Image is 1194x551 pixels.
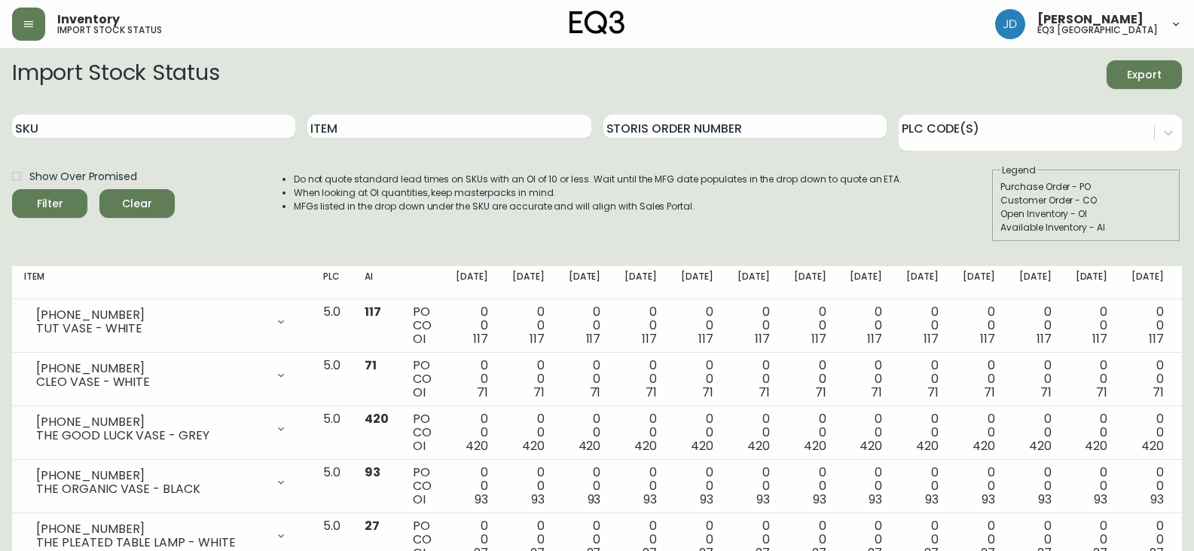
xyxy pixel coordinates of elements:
div: [PHONE_NUMBER] [36,469,266,482]
span: 117 [1092,330,1107,347]
span: 420 [579,437,601,455]
span: 71 [702,384,713,401]
span: 71 [927,384,939,401]
span: 71 [1040,384,1052,401]
span: 117 [980,330,995,347]
th: AI [353,266,401,299]
div: 0 0 [737,466,770,507]
th: [DATE] [1064,266,1120,299]
div: 0 0 [963,305,995,346]
div: 0 0 [1019,359,1052,399]
span: 117 [698,330,713,347]
span: 71 [1153,384,1164,401]
div: 0 0 [456,412,488,453]
span: 117 [867,330,882,347]
div: 0 0 [569,466,601,507]
span: 420 [691,437,713,455]
span: 93 [700,491,713,508]
span: 117 [642,330,657,347]
span: 93 [588,491,601,508]
div: PO CO [413,359,432,399]
span: 117 [1149,330,1164,347]
span: Show Over Promised [29,169,137,185]
div: TUT VASE - WHITE [36,322,266,335]
div: 0 0 [1131,359,1164,399]
span: 71 [1096,384,1107,401]
td: 5.0 [311,299,353,353]
div: [PHONE_NUMBER] [36,362,266,375]
th: [DATE] [1007,266,1064,299]
div: 0 0 [1076,466,1108,507]
div: Purchase Order - PO [1000,180,1172,194]
span: 27 [365,517,380,534]
div: [PHONE_NUMBER]THE GOOD LUCK VASE - GREY [24,412,299,445]
th: [DATE] [838,266,894,299]
span: 71 [590,384,601,401]
span: 93 [1094,491,1107,508]
div: 0 0 [1131,305,1164,346]
div: 0 0 [850,412,882,453]
div: 0 0 [569,412,601,453]
span: OI [413,491,426,508]
span: 117 [365,303,381,320]
div: 0 0 [681,359,713,399]
div: THE PLEATED TABLE LAMP - WHITE [36,536,266,549]
div: [PHONE_NUMBER] [36,522,266,536]
span: 117 [755,330,770,347]
span: 71 [815,384,826,401]
span: OI [413,384,426,401]
span: 93 [365,464,380,481]
div: [PHONE_NUMBER]THE ORGANIC VASE - BLACK [24,466,299,499]
div: 0 0 [456,359,488,399]
div: 0 0 [456,466,488,507]
div: 0 0 [906,412,939,453]
span: Inventory [57,14,120,26]
span: [PERSON_NAME] [1037,14,1144,26]
div: 0 0 [624,359,657,399]
div: 0 0 [512,359,545,399]
span: 71 [759,384,770,401]
div: PO CO [413,466,432,507]
div: 0 0 [794,359,826,399]
div: 0 0 [850,466,882,507]
span: 93 [869,491,882,508]
span: 71 [646,384,657,401]
span: 71 [365,357,377,374]
div: PO CO [413,305,432,346]
div: 0 0 [737,305,770,346]
span: 71 [871,384,882,401]
span: 420 [1085,437,1107,455]
div: THE GOOD LUCK VASE - GREY [36,429,266,442]
div: 0 0 [794,466,826,507]
td: 5.0 [311,460,353,513]
th: Item [12,266,311,299]
span: 117 [811,330,826,347]
span: 420 [1029,437,1052,455]
div: 0 0 [456,305,488,346]
th: [DATE] [782,266,838,299]
div: 0 0 [681,305,713,346]
div: 0 0 [737,359,770,399]
span: 420 [860,437,882,455]
div: Open Inventory - OI [1000,207,1172,221]
img: 7c567ac048721f22e158fd313f7f0981 [995,9,1025,39]
div: 0 0 [906,466,939,507]
div: [PHONE_NUMBER] [36,308,266,322]
span: 117 [1037,330,1052,347]
span: 420 [634,437,657,455]
span: 93 [813,491,826,508]
th: [DATE] [612,266,669,299]
span: 71 [984,384,995,401]
span: OI [413,437,426,455]
img: logo [570,11,625,35]
span: 420 [522,437,545,455]
div: 0 0 [681,466,713,507]
span: 117 [586,330,601,347]
th: [DATE] [669,266,725,299]
li: Do not quote standard lead times on SKUs with an OI of 10 or less. Wait until the MFG date popula... [294,173,902,186]
span: 420 [973,437,995,455]
th: PLC [311,266,353,299]
div: 0 0 [624,412,657,453]
div: Filter [37,194,63,213]
div: [PHONE_NUMBER]TUT VASE - WHITE [24,305,299,338]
